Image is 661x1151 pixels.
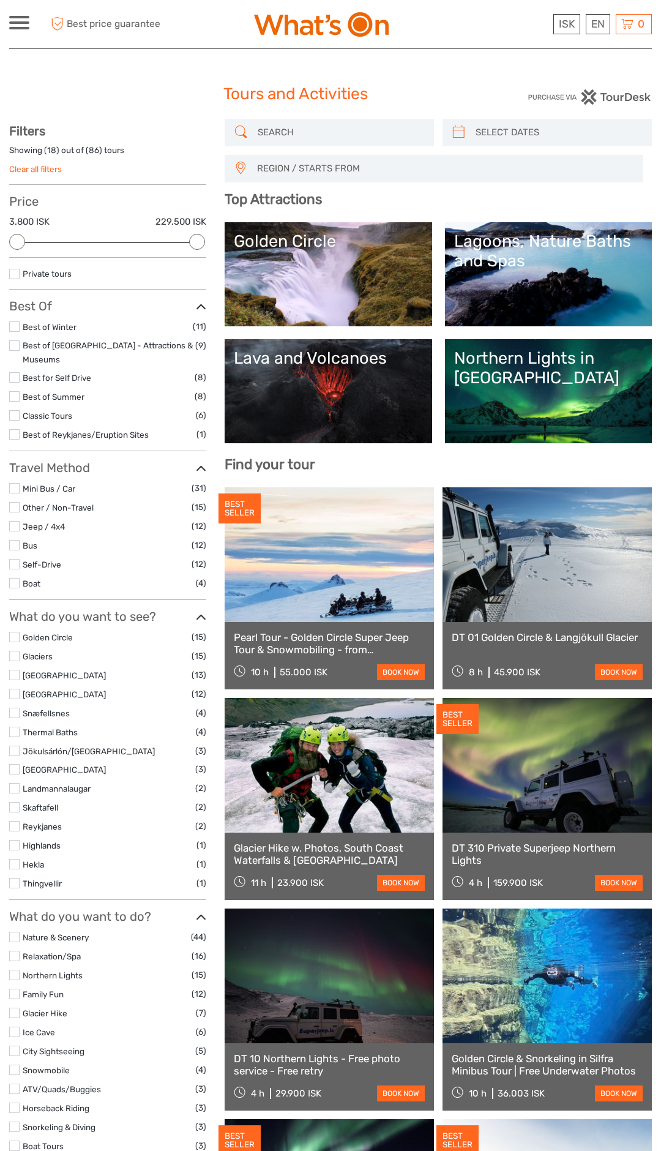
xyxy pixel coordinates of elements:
a: Classic Tours [23,411,72,421]
a: DT 310 Private Superjeep Northern Lights [452,842,643,867]
span: 4 h [469,877,482,888]
a: Thermal Baths [23,727,78,737]
input: SEARCH [253,122,428,143]
a: [GEOGRAPHIC_DATA] [23,765,106,774]
span: (2) [195,781,206,795]
span: (3) [195,1082,206,1096]
a: Best of [GEOGRAPHIC_DATA] - Attractions & Museums [23,340,193,364]
a: Mini Bus / Car [23,484,75,493]
a: book now [595,664,643,680]
span: (4) [196,576,206,590]
span: 8 h [469,667,483,678]
span: (15) [192,649,206,663]
a: Relaxation/Spa [23,951,81,961]
span: (12) [192,519,206,533]
a: Highlands [23,841,61,850]
a: Glacier Hike w. Photos, South Coast Waterfalls & [GEOGRAPHIC_DATA] [234,842,425,867]
span: (2) [195,819,206,833]
span: (15) [192,968,206,982]
div: Showing ( ) out of ( ) tours [9,144,206,163]
div: Golden Circle [234,231,422,251]
a: Boat Tours [23,1141,64,1151]
div: Northern Lights in [GEOGRAPHIC_DATA] [454,348,643,388]
div: Lagoons, Nature Baths and Spas [454,231,643,271]
span: (3) [195,744,206,758]
a: DT 10 Northern Lights - Free photo service - Free retry [234,1052,425,1078]
span: (6) [196,408,206,422]
b: Top Attractions [225,191,322,208]
h3: What do you want to do? [9,909,206,924]
h3: Best Of [9,299,206,313]
a: Pearl Tour - Golden Circle Super Jeep Tour & Snowmobiling - from [GEOGRAPHIC_DATA] [234,631,425,656]
a: Nature & Scenery [23,932,89,942]
a: Jökulsárlón/[GEOGRAPHIC_DATA] [23,746,155,756]
span: ISK [559,18,575,30]
a: Golden Circle & Snorkeling in Silfra Minibus Tour | Free Underwater Photos [452,1052,643,1078]
span: (4) [196,725,206,739]
a: book now [377,875,425,891]
div: Lava and Volcanoes [234,348,422,368]
a: Bus [23,541,37,550]
a: Other / Non-Travel [23,503,94,512]
span: (31) [192,481,206,495]
label: 229.500 ISK [155,216,206,228]
span: (4) [196,1063,206,1077]
a: Snowmobile [23,1065,70,1075]
a: ATV/Quads/Buggies [23,1084,101,1094]
a: Snæfellsnes [23,708,70,718]
span: (3) [195,1120,206,1134]
div: 159.900 ISK [493,877,543,888]
span: (12) [192,538,206,552]
div: 29.900 ISK [275,1088,321,1099]
a: Best of Reykjanes/Eruption Sites [23,430,149,440]
div: 36.003 ISK [498,1088,545,1099]
a: book now [595,1085,643,1101]
button: REGION / STARTS FROM [252,159,637,179]
a: Snorkeling & Diving [23,1122,95,1132]
a: City Sightseeing [23,1046,84,1056]
a: Hekla [23,860,44,869]
a: Reykjanes [23,822,62,831]
span: 10 h [251,667,269,678]
span: (5) [195,1044,206,1058]
span: (12) [192,557,206,571]
span: (8) [195,389,206,403]
span: (1) [196,857,206,871]
span: (11) [193,320,206,334]
a: Ice Cave [23,1027,55,1037]
div: 55.000 ISK [280,667,327,678]
label: 3.800 ISK [9,216,50,228]
a: Northern Lights in [GEOGRAPHIC_DATA] [454,348,643,434]
img: PurchaseViaTourDesk.png [528,89,652,105]
span: (16) [192,949,206,963]
span: (1) [196,838,206,852]
input: SELECT DATES [471,122,646,143]
label: 86 [89,144,99,156]
a: [GEOGRAPHIC_DATA] [23,670,106,680]
a: Northern Lights [23,970,83,980]
h3: Travel Method [9,460,206,475]
a: DT 01 Golden Circle & Langjökull Glacier [452,631,643,643]
span: (3) [195,1101,206,1115]
a: Best for Self Drive [23,373,91,383]
span: (3) [195,762,206,776]
span: 11 h [251,877,266,888]
span: 0 [636,18,646,30]
a: Self-Drive [23,560,61,569]
div: 45.900 ISK [494,667,540,678]
a: Golden Circle [234,231,422,317]
span: (15) [192,630,206,644]
span: (7) [196,1006,206,1020]
span: (12) [192,687,206,701]
span: (2) [195,800,206,814]
a: Best of Winter [23,322,77,332]
div: 23.900 ISK [277,877,324,888]
a: Family Fun [23,989,64,999]
span: 4 h [251,1088,264,1099]
a: book now [377,1085,425,1101]
a: Landmannalaugar [23,784,91,793]
span: (8) [195,370,206,384]
span: (6) [196,1025,206,1039]
span: (15) [192,500,206,514]
h1: Tours and Activities [223,84,438,104]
